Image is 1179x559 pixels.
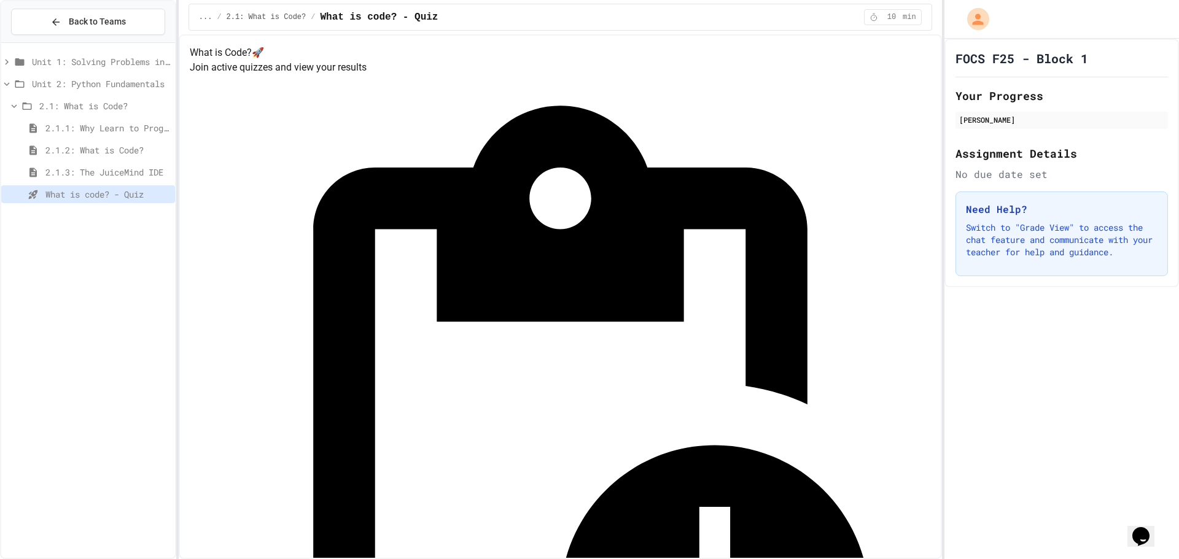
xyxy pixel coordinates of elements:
p: Join active quizzes and view your results [190,60,931,75]
p: Switch to "Grade View" to access the chat feature and communicate with your teacher for help and ... [966,222,1158,258]
span: / [217,12,221,22]
h2: Your Progress [955,87,1168,104]
span: 10 [882,12,901,22]
span: Unit 1: Solving Problems in Computer Science [32,55,170,68]
button: Back to Teams [11,9,165,35]
span: / [311,12,315,22]
span: 2.1.2: What is Code? [45,144,170,156]
h1: FOCS F25 - Block 1 [955,50,1088,67]
span: 2.1: What is Code? [39,99,170,112]
div: My Account [954,5,992,33]
h2: Assignment Details [955,145,1168,162]
span: What is code? - Quiz [45,188,170,201]
span: 2.1.1: Why Learn to Program? [45,121,170,134]
iframe: chat widget [1127,510,1167,547]
h3: Need Help? [966,202,1158,217]
div: No due date set [955,167,1168,182]
span: What is code? - Quiz [320,10,438,25]
span: 2.1.3: The JuiceMind IDE [45,166,170,179]
span: min [903,12,916,22]
span: ... [199,12,212,22]
h4: What is Code? 🚀 [190,45,931,60]
span: Back to Teams [69,15,126,28]
span: 2.1: What is Code? [227,12,306,22]
div: [PERSON_NAME] [959,114,1164,125]
span: Unit 2: Python Fundamentals [32,77,170,90]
